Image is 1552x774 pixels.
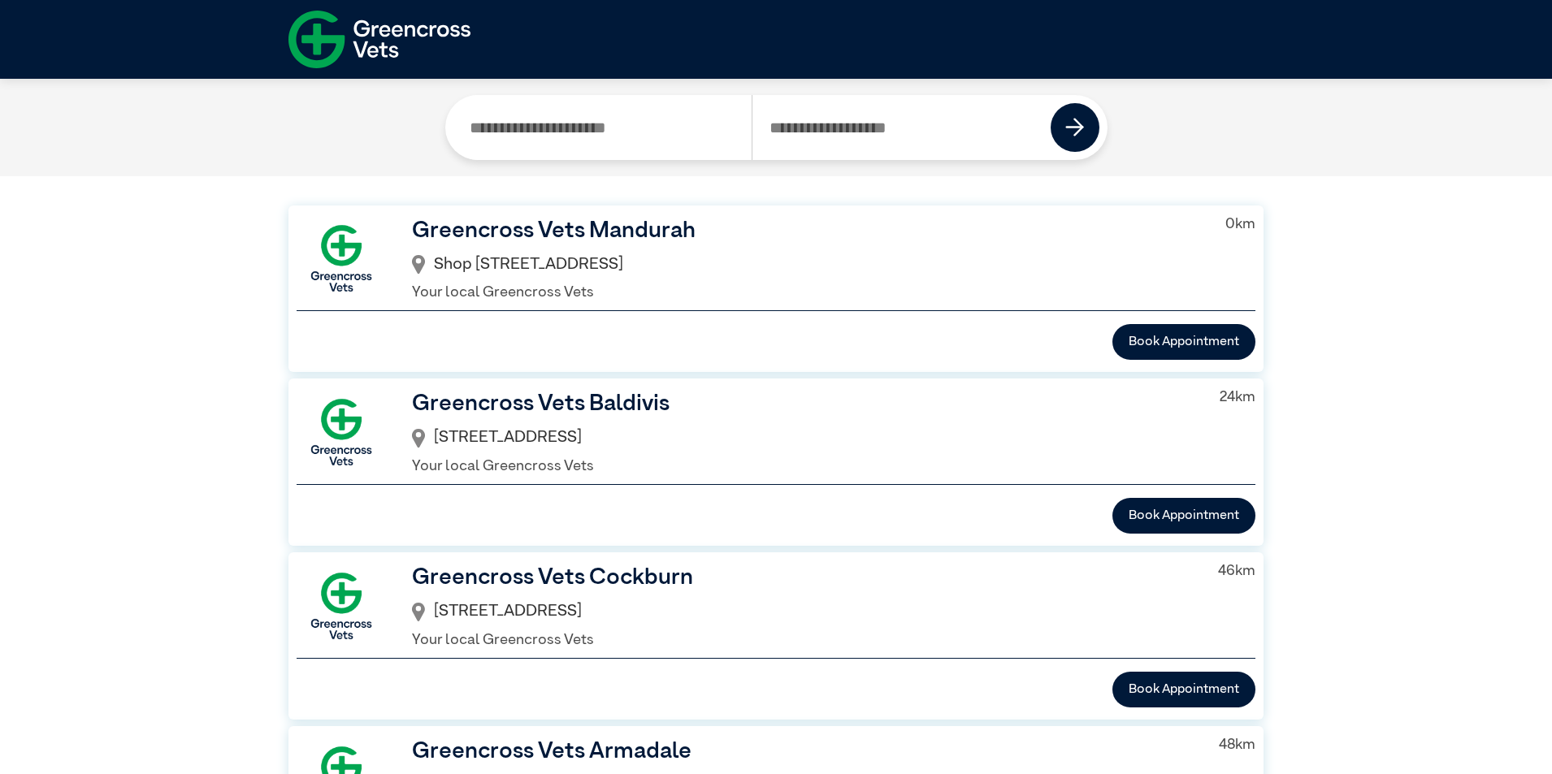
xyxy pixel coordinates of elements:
div: [STREET_ADDRESS] [412,421,1194,456]
img: GX-Square.png [297,214,386,303]
input: Search by Postcode [752,95,1051,160]
p: Your local Greencross Vets [412,456,1194,478]
p: 24 km [1220,387,1255,409]
button: Book Appointment [1112,498,1255,534]
img: GX-Square.png [297,387,386,477]
img: icon-right [1065,118,1085,137]
input: Search by Clinic Name [453,95,752,160]
p: Your local Greencross Vets [412,282,1199,304]
img: GX-Square.png [297,561,386,651]
p: 48 km [1219,734,1255,756]
h3: Greencross Vets Cockburn [412,560,1192,595]
div: Shop [STREET_ADDRESS] [412,248,1199,283]
h3: Greencross Vets Baldivis [412,387,1194,421]
button: Book Appointment [1112,672,1255,707]
p: 0 km [1225,214,1255,236]
h3: Greencross Vets Mandurah [412,214,1199,248]
img: f-logo [288,4,470,75]
div: [STREET_ADDRESS] [412,595,1192,629]
p: Your local Greencross Vets [412,629,1192,651]
h3: Greencross Vets Armadale [412,734,1193,768]
button: Book Appointment [1112,324,1255,360]
p: 46 km [1218,560,1255,582]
